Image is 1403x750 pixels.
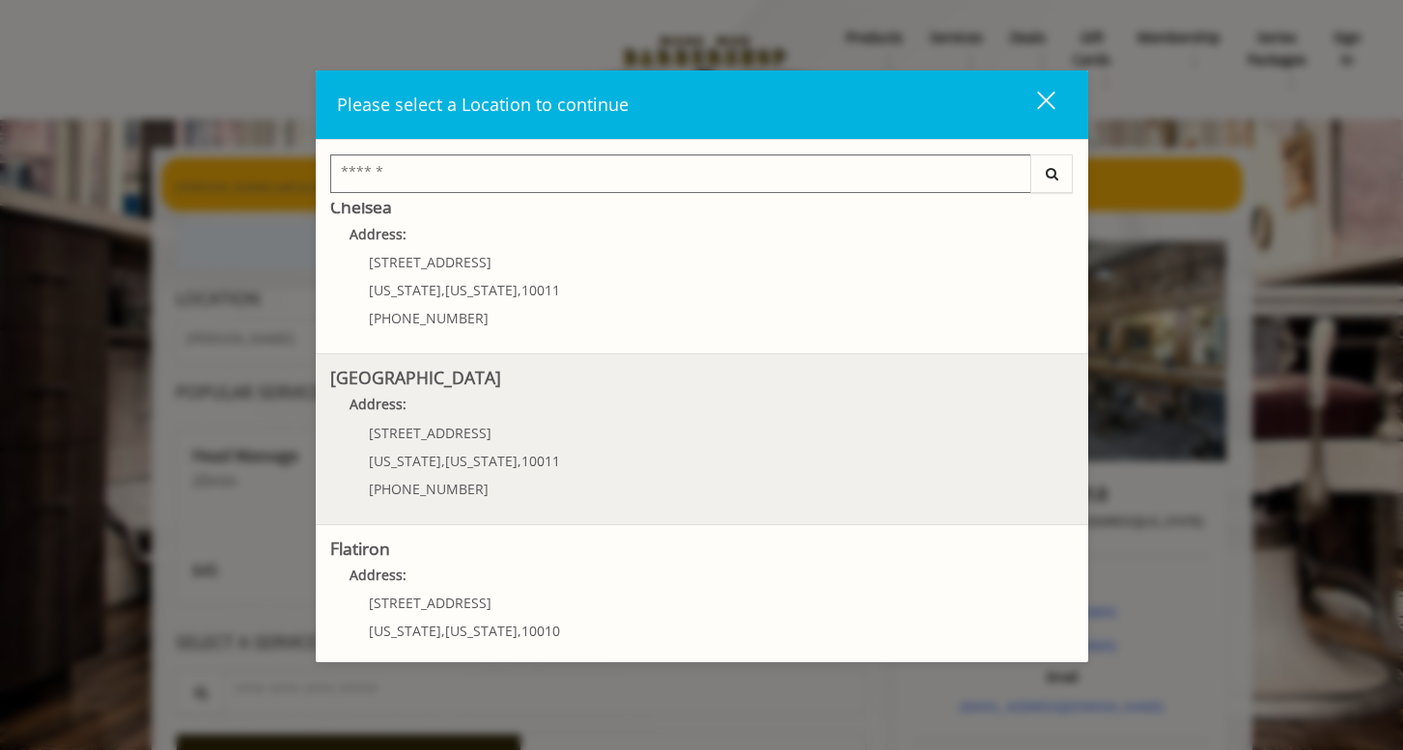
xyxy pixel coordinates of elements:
span: [PHONE_NUMBER] [369,309,489,327]
span: , [518,452,521,470]
b: Flatiron [330,537,390,560]
span: , [441,452,445,470]
span: [US_STATE] [369,452,441,470]
span: [STREET_ADDRESS] [369,594,491,612]
span: [STREET_ADDRESS] [369,424,491,442]
div: close dialog [1015,90,1053,119]
span: , [441,622,445,640]
b: Address: [350,566,407,584]
b: Address: [350,395,407,413]
span: [PHONE_NUMBER] [369,650,489,668]
span: [PHONE_NUMBER] [369,480,489,498]
span: 10011 [521,281,560,299]
b: Chelsea [330,195,392,218]
input: Search Center [330,154,1031,193]
span: [US_STATE] [445,281,518,299]
span: [US_STATE] [445,452,518,470]
b: [GEOGRAPHIC_DATA] [330,366,501,389]
button: close dialog [1001,85,1067,125]
span: 10010 [521,622,560,640]
div: Center Select [330,154,1074,203]
i: Search button [1041,167,1063,181]
span: , [518,622,521,640]
span: Please select a Location to continue [337,93,629,116]
span: [US_STATE] [369,281,441,299]
span: 10011 [521,452,560,470]
b: Address: [350,225,407,243]
span: , [441,281,445,299]
span: [US_STATE] [369,622,441,640]
span: [STREET_ADDRESS] [369,253,491,271]
span: [US_STATE] [445,622,518,640]
span: , [518,281,521,299]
